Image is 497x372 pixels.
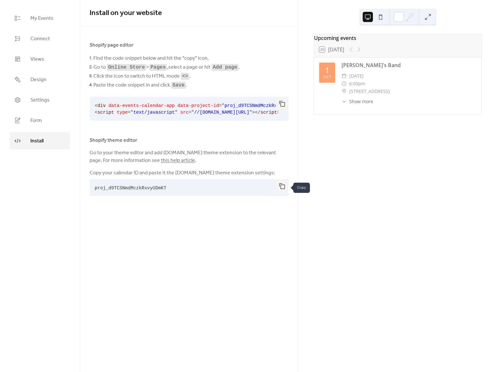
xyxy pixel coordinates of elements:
[90,6,162,20] span: Install on your website
[249,110,252,115] span: "
[10,112,70,129] a: Form
[252,110,255,115] span: >
[255,110,260,115] span: </
[95,103,98,108] span: <
[30,137,43,145] span: Install
[293,183,310,193] span: Copy
[182,73,188,79] code: <>
[93,72,191,80] span: Click the icon to switch to HTML mode .
[98,110,114,115] span: script
[98,103,106,108] span: div
[342,98,373,105] button: ​Show more
[130,110,133,115] span: "
[90,42,133,49] span: Shopify page editor
[10,10,70,27] a: My Events
[30,117,42,125] span: Form
[219,103,222,108] span: =
[117,110,128,115] span: type
[90,149,288,164] span: Go to your theme editor and add [DOMAIN_NAME] theme extension to the relevant page. For more info...
[349,87,390,95] span: [STREET_ADDRESS]
[10,50,70,68] a: Views
[10,71,70,88] a: Design
[194,110,249,115] span: //[DOMAIN_NAME][URL]
[349,98,373,105] span: Show more
[325,66,329,74] div: 1
[323,75,331,80] div: Oct
[225,103,296,108] span: proj_d9TCSNmdMczkRxvyUDmKT
[108,65,145,70] code: Online Store
[222,103,225,108] span: "
[90,137,137,144] span: Shopify theme editor
[349,80,365,87] span: 6:00pm
[180,110,189,115] span: src
[150,65,166,70] code: Pages
[93,81,187,89] span: Paste the code snippet in and click .
[342,98,347,105] div: ​
[10,91,70,109] a: Settings
[128,110,131,115] span: =
[30,96,50,104] span: Settings
[191,110,194,115] span: "
[314,34,481,42] div: Upcoming events
[161,156,195,165] a: this help article
[30,35,50,43] span: Connect
[90,169,275,177] span: Copy your calendar ID and paste it the [DOMAIN_NAME] theme extension settings:
[189,110,192,115] span: =
[133,110,175,115] span: text/javascript
[342,80,347,87] div: ​
[95,110,98,115] span: <
[108,103,175,108] span: data-events-calendar-app
[95,186,167,191] span: proj_d9TCSNmdMczkRxvyUDmKT
[93,55,209,62] span: Find the code snippet below and hit the "copy" icon.
[177,103,219,108] span: data-project-id
[342,72,347,80] div: ​
[30,76,46,84] span: Design
[349,72,364,80] span: [DATE]
[213,65,237,70] code: Add page
[342,61,476,69] div: [PERSON_NAME]'s Band
[10,30,70,47] a: Connect
[342,87,347,95] div: ​
[172,82,185,88] code: Save
[260,110,277,115] span: script
[93,64,240,71] span: Go to > , select a page or hit .
[30,56,44,63] span: Views
[175,110,177,115] span: "
[277,110,280,115] span: >
[30,15,53,22] span: My Events
[10,132,70,149] a: Install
